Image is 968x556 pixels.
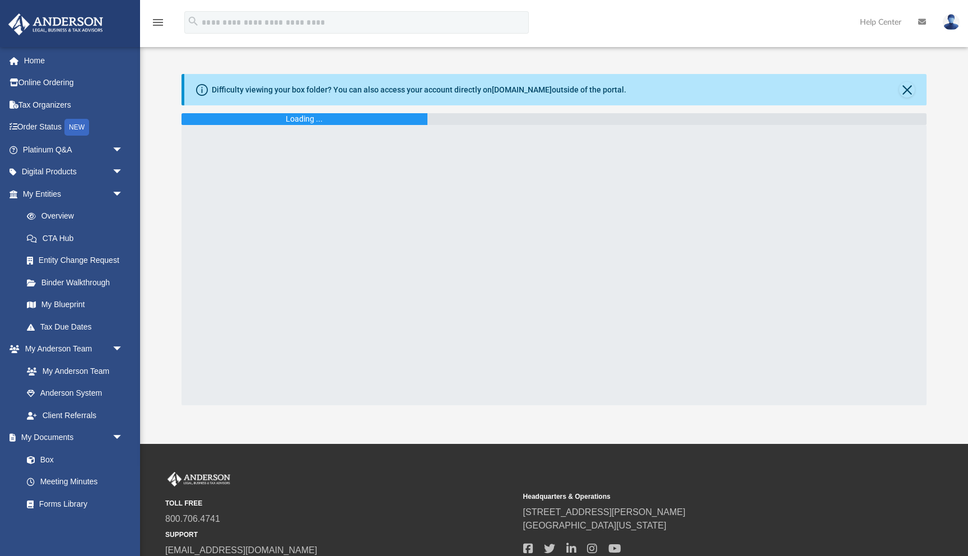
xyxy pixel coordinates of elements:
[64,119,89,136] div: NEW
[16,271,140,294] a: Binder Walkthrough
[523,492,873,502] small: Headquarters & Operations
[8,338,134,360] a: My Anderson Teamarrow_drop_down
[16,471,134,493] a: Meeting Minutes
[8,138,140,161] a: Platinum Q&Aarrow_drop_down
[112,183,134,206] span: arrow_drop_down
[16,249,140,272] a: Entity Change Request
[16,205,140,228] a: Overview
[112,138,134,161] span: arrow_drop_down
[165,530,515,540] small: SUPPORT
[523,507,686,517] a: [STREET_ADDRESS][PERSON_NAME]
[8,183,140,205] a: My Entitiesarrow_drop_down
[16,448,129,471] a: Box
[8,94,140,116] a: Tax Organizers
[8,72,140,94] a: Online Ordering
[286,113,323,125] div: Loading ...
[8,49,140,72] a: Home
[16,493,129,515] a: Forms Library
[523,521,667,530] a: [GEOGRAPHIC_DATA][US_STATE]
[16,382,134,405] a: Anderson System
[112,161,134,184] span: arrow_drop_down
[8,116,140,139] a: Order StatusNEW
[187,15,199,27] i: search
[492,85,552,94] a: [DOMAIN_NAME]
[16,316,140,338] a: Tax Due Dates
[165,514,220,523] a: 800.706.4741
[8,161,140,183] a: Digital Productsarrow_drop_down
[112,338,134,361] span: arrow_drop_down
[16,294,134,316] a: My Blueprint
[151,16,165,29] i: menu
[16,515,134,538] a: Notarize
[165,472,232,486] img: Anderson Advisors Platinum Portal
[899,82,915,98] button: Close
[943,14,960,30] img: User Pic
[165,545,317,555] a: [EMAIL_ADDRESS][DOMAIN_NAME]
[165,498,515,508] small: TOLL FREE
[112,427,134,450] span: arrow_drop_down
[151,21,165,29] a: menu
[16,360,129,382] a: My Anderson Team
[16,404,134,427] a: Client Referrals
[212,84,626,96] div: Difficulty viewing your box folder? You can also access your account directly on outside of the p...
[5,13,106,35] img: Anderson Advisors Platinum Portal
[8,427,134,449] a: My Documentsarrow_drop_down
[16,227,140,249] a: CTA Hub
